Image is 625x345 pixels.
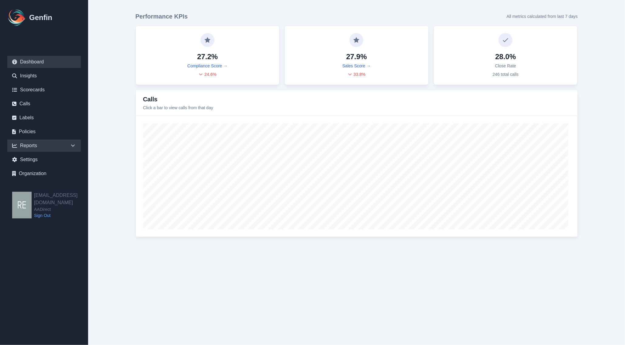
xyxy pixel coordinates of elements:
[495,52,516,62] h4: 28.0%
[29,13,52,22] h1: Genfin
[7,126,81,138] a: Policies
[348,71,366,77] div: 33.8 %
[7,140,81,152] div: Reports
[7,70,81,82] a: Insights
[493,71,519,77] p: 246 total calls
[7,56,81,68] a: Dashboard
[187,63,228,69] a: Compliance Score →
[7,8,27,27] img: Logo
[34,206,88,212] span: AADirect
[198,71,217,77] div: 24.6 %
[12,192,32,218] img: resqueda@aadirect.com
[34,192,88,206] h2: [EMAIL_ADDRESS][DOMAIN_NAME]
[136,12,188,21] h3: Performance KPIs
[7,154,81,166] a: Settings
[495,63,516,69] p: Close Rate
[7,84,81,96] a: Scorecards
[507,13,578,19] p: All metrics calculated from last 7 days
[7,112,81,124] a: Labels
[197,52,218,62] h4: 27.2%
[143,95,213,103] h3: Calls
[143,105,213,111] p: Click a bar to view calls from that day
[342,63,371,69] a: Sales Score →
[7,98,81,110] a: Calls
[34,212,88,218] a: Sign Out
[7,167,81,180] a: Organization
[346,52,367,62] h4: 27.9%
